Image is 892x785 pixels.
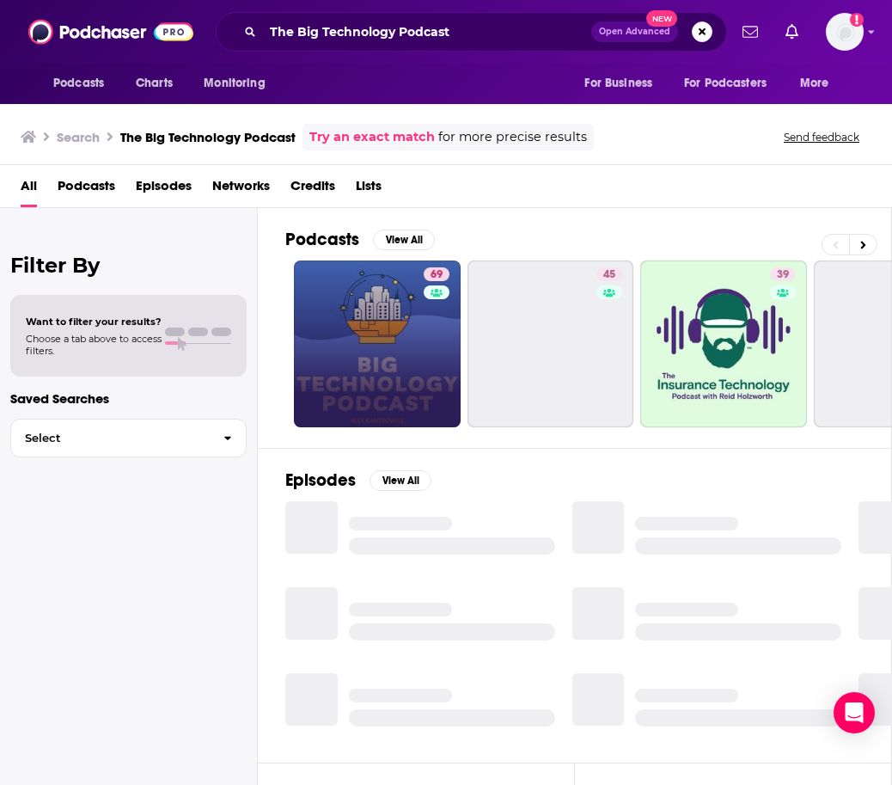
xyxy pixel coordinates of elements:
span: for more precise results [438,127,587,147]
div: Open Intercom Messenger [834,692,875,733]
span: For Business [584,71,652,95]
svg: Add a profile image [850,13,864,27]
button: open menu [192,67,287,100]
p: Saved Searches [10,390,247,407]
button: Select [10,419,247,457]
a: 45 [596,267,622,281]
button: View All [373,230,435,250]
h2: Podcasts [285,229,359,250]
a: Show notifications dropdown [736,17,765,46]
a: Lists [356,172,382,207]
h2: Filter By [10,253,247,278]
button: open menu [788,67,851,100]
button: Show profile menu [826,13,864,51]
span: Want to filter your results? [26,316,162,328]
button: View All [370,470,431,491]
span: For Podcasters [684,71,767,95]
img: Podchaser - Follow, Share and Rate Podcasts [28,15,193,48]
a: Credits [290,172,335,207]
button: open menu [572,67,674,100]
span: New [646,10,677,27]
div: Search podcasts, credits, & more... [216,12,727,52]
a: Networks [212,172,270,207]
span: Select [11,432,210,444]
a: Show notifications dropdown [779,17,805,46]
span: Podcasts [53,71,104,95]
a: PodcastsView All [285,229,435,250]
a: Podcasts [58,172,115,207]
button: open menu [41,67,126,100]
span: Choose a tab above to access filters. [26,333,162,357]
span: Charts [136,71,173,95]
span: 39 [777,267,789,284]
h2: Episodes [285,469,356,491]
span: Monitoring [204,71,265,95]
a: 45 [467,261,634,427]
a: 69 [424,267,449,281]
span: Open Advanced [599,28,670,36]
a: Episodes [136,172,192,207]
a: EpisodesView All [285,469,431,491]
img: User Profile [826,13,864,51]
span: 45 [603,267,615,284]
h3: The Big Technology Podcast [120,129,296,145]
input: Search podcasts, credits, & more... [263,18,591,46]
button: open menu [673,67,791,100]
span: More [800,71,829,95]
span: Logged in as TrevorC [826,13,864,51]
a: 39 [770,267,796,281]
button: Open AdvancedNew [591,21,678,42]
a: Try an exact match [309,127,435,147]
a: All [21,172,37,207]
a: 69 [294,261,461,427]
a: 39 [640,261,807,427]
h3: Search [57,129,100,145]
span: 69 [431,267,443,284]
button: Send feedback [779,130,865,144]
a: Charts [125,67,183,100]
